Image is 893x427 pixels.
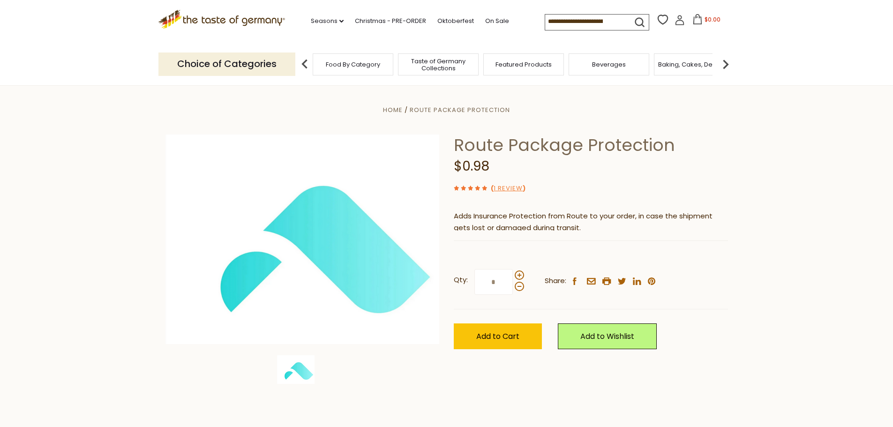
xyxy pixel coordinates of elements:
span: $0.98 [454,157,489,175]
strong: Qty: [454,274,468,286]
img: Green Package Protection [165,135,440,344]
button: $0.00 [687,14,727,28]
a: Food By Category [326,61,380,68]
span: $0.00 [705,15,720,23]
a: Route Package Protection [410,105,510,114]
a: Seasons [311,16,344,26]
a: Christmas - PRE-ORDER [355,16,426,26]
a: On Sale [485,16,509,26]
a: Add to Wishlist [558,323,657,349]
button: Add to Cart [454,323,542,349]
span: ( ) [491,184,525,193]
a: Oktoberfest [437,16,474,26]
h1: Route Package Protection [454,135,728,156]
a: Beverages [592,61,626,68]
a: 1 Review [494,184,523,194]
p: Adds Insurance Protection from Route to your order, in case the shipment gets lost or damaged dur... [454,210,728,234]
img: Green Package Protection [277,355,315,384]
span: Share: [545,275,566,287]
img: next arrow [716,55,735,74]
a: Featured Products [495,61,552,68]
a: Baking, Cakes, Desserts [658,61,731,68]
img: previous arrow [295,55,314,74]
a: Taste of Germany Collections [401,58,476,72]
span: Add to Cart [476,331,519,342]
input: Qty: [474,269,513,295]
p: Choice of Categories [158,52,295,75]
a: Home [383,105,403,114]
